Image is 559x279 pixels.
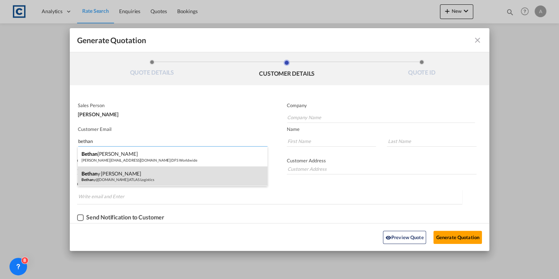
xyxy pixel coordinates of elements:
[77,190,462,204] md-chips-wrap: Chips container. Enter the text area, then type text, and press enter to add a chip.
[86,214,164,220] div: Send Notification to Customer
[84,60,219,79] li: QUOTE DETAILS
[77,158,266,163] p: Contact
[433,231,482,244] button: Generate Quotation
[78,102,266,108] p: Sales Person
[287,126,489,132] p: Name
[70,28,489,251] md-dialog: Generate QuotationQUOTE ...
[77,163,266,174] input: Contact Number
[77,181,462,187] p: CC Emails
[78,136,267,147] input: Search by Customer Name/Email Id/Company
[354,60,489,79] li: QUOTE ID
[78,126,267,132] p: Customer Email
[78,108,266,117] div: [PERSON_NAME]
[287,102,475,108] p: Company
[77,214,164,221] md-checkbox: Checkbox No Ink
[287,158,326,163] span: Customer Address
[287,112,475,123] input: Company Name
[383,231,426,244] button: icon-eyePreview Quote
[78,191,133,202] input: Chips input.
[77,35,146,45] span: Generate Quotation
[219,60,354,79] li: CUSTOMER DETAILS
[287,136,376,147] input: First Name
[473,36,482,45] md-icon: icon-close fg-AAA8AD cursor m-0
[387,136,476,147] input: Last Name
[287,163,476,174] input: Customer Address
[385,235,391,241] md-icon: icon-eye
